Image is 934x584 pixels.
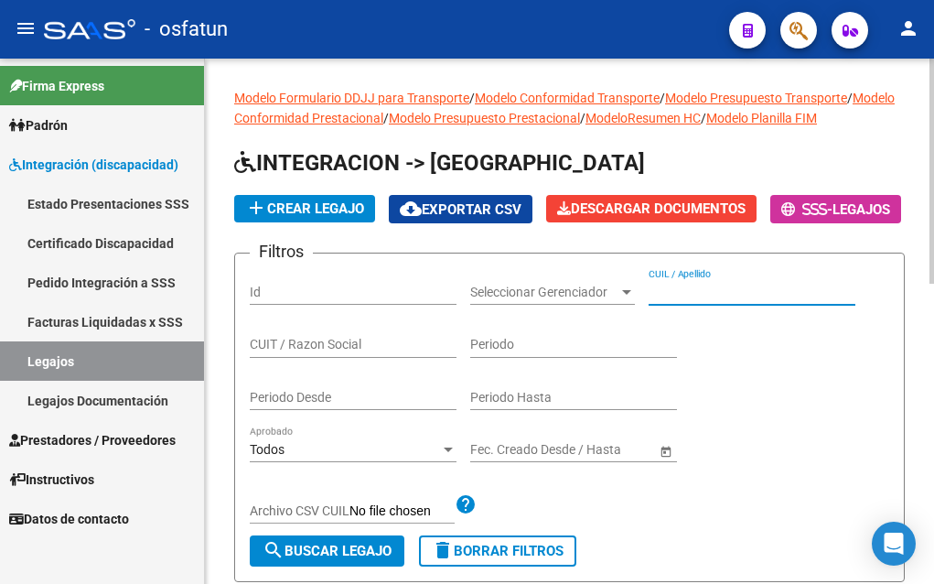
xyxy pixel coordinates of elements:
mat-icon: delete [432,539,454,561]
a: ModeloResumen HC [585,111,701,125]
mat-icon: search [263,539,284,561]
input: Archivo CSV CUIL [349,503,455,520]
div: Open Intercom Messenger [872,522,916,566]
span: Buscar Legajo [263,543,392,559]
span: Prestadores / Proveedores [9,430,176,450]
span: Firma Express [9,76,104,96]
span: Integración (discapacidad) [9,155,178,175]
button: Borrar Filtros [419,535,576,567]
span: Archivo CSV CUIL [250,503,349,518]
button: Open calendar [656,441,675,460]
button: Crear Legajo [234,195,375,222]
span: Datos de contacto [9,509,129,529]
button: Exportar CSV [389,195,532,223]
button: Descargar Documentos [546,195,757,222]
a: Modelo Presupuesto Prestacional [389,111,580,125]
button: Buscar Legajo [250,535,404,567]
span: Descargar Documentos [557,200,746,217]
span: Borrar Filtros [432,543,564,559]
span: - [781,201,832,218]
mat-icon: menu [15,17,37,39]
a: Modelo Planilla FIM [706,111,817,125]
span: Padrón [9,115,68,135]
span: Crear Legajo [245,200,364,217]
a: Modelo Formulario DDJJ para Transporte [234,91,469,105]
input: Start date [470,442,527,458]
input: End date [542,442,632,458]
mat-icon: cloud_download [400,198,422,220]
span: Exportar CSV [400,201,521,218]
mat-icon: add [245,197,267,219]
a: Modelo Conformidad Transporte [475,91,660,105]
span: Legajos [832,201,890,218]
span: Seleccionar Gerenciador [470,285,618,300]
span: Instructivos [9,470,94,490]
mat-icon: person [897,17,919,39]
button: -Legajos [770,195,901,223]
mat-icon: help [455,493,477,515]
span: INTEGRACION -> [GEOGRAPHIC_DATA] [234,150,645,176]
a: Modelo Presupuesto Transporte [665,91,847,105]
h3: Filtros [250,239,313,265]
span: - osfatun [145,9,228,49]
span: Todos [250,442,284,457]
